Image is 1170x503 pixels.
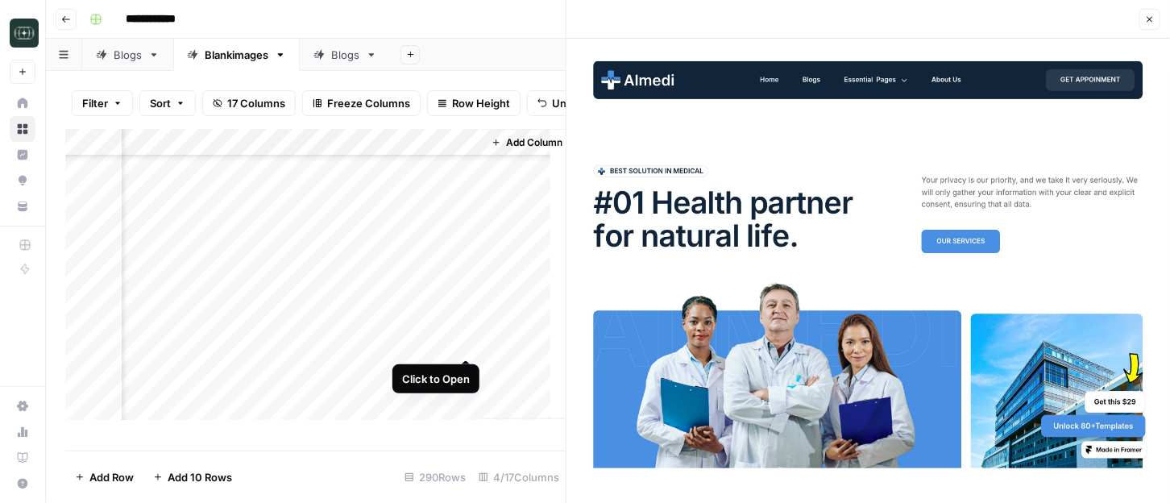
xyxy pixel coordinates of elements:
a: Blogs [300,39,391,71]
a: Home [10,90,35,116]
span: Add Column [506,135,562,150]
button: 17 Columns [202,90,296,116]
a: Insights [10,142,35,168]
a: Blogs [82,39,173,71]
a: Learning Hub [10,445,35,471]
button: Filter [72,90,133,116]
img: Catalyst Logo [10,19,39,48]
span: Add Row [89,469,134,485]
a: Blankimages [173,39,300,71]
a: Settings [10,393,35,419]
span: Freeze Columns [327,95,410,111]
span: Sort [150,95,171,111]
button: Add Column [485,132,569,153]
span: 17 Columns [227,95,285,111]
span: Row Height [452,95,510,111]
a: Browse [10,116,35,142]
button: Add Row [65,464,143,490]
span: Add 10 Rows [168,469,232,485]
a: Opportunities [10,168,35,193]
span: Undo [552,95,579,111]
button: Workspace: Catalyst [10,13,35,53]
button: Freeze Columns [302,90,421,116]
button: Add 10 Rows [143,464,242,490]
button: Undo [527,90,590,116]
div: Blogs [331,47,359,63]
a: Your Data [10,193,35,219]
span: Filter [82,95,108,111]
button: Sort [139,90,196,116]
div: 290 Rows [398,464,472,490]
img: Row/Cell [579,52,1157,468]
div: Blogs [114,47,142,63]
a: Usage [10,419,35,445]
div: 4/17 Columns [472,464,566,490]
button: Row Height [427,90,521,116]
div: Blankimages [205,47,268,63]
button: Help + Support [10,471,35,497]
